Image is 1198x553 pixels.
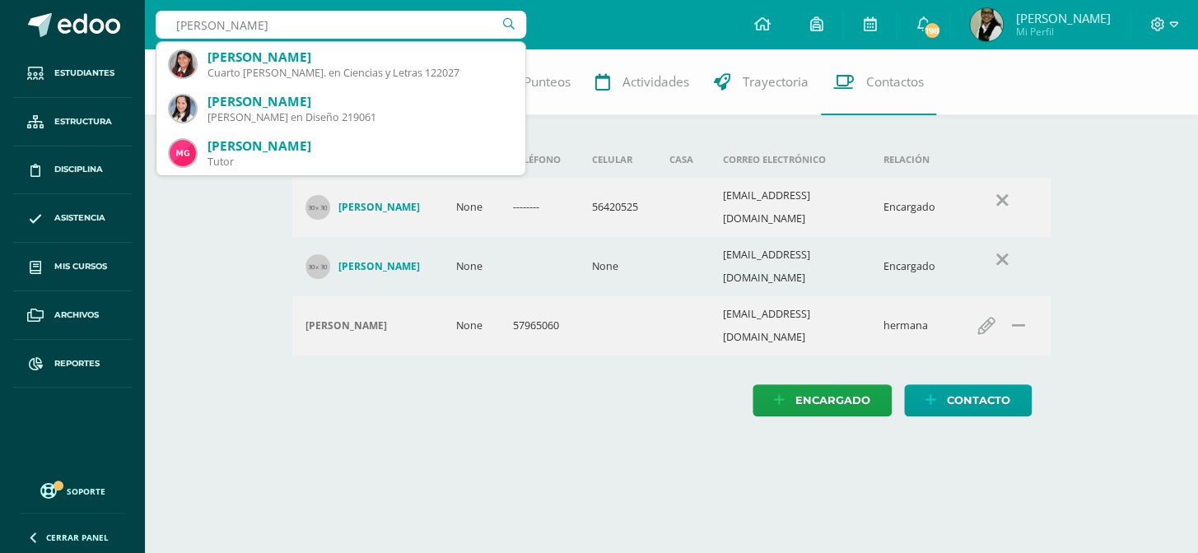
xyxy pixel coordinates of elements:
a: Estudiantes [13,49,132,98]
span: Mi Perfil [1015,25,1110,39]
td: -------- [499,178,578,237]
a: Mis cursos [13,243,132,291]
span: Encargado [795,385,870,416]
span: Trayectoria [743,73,809,91]
td: 57965060 [499,296,578,355]
a: [PERSON_NAME] [305,254,430,279]
td: [EMAIL_ADDRESS][DOMAIN_NAME] [710,237,870,296]
div: Kasey Chacon Torres [305,319,430,332]
span: [PERSON_NAME] [1015,10,1110,26]
div: Cuarto [PERSON_NAME]. en Ciencias y Letras 122027 [207,66,512,80]
h4: [PERSON_NAME] [338,201,420,214]
td: None [443,178,499,237]
div: Tutor [207,155,512,169]
th: Teléfono [499,142,578,178]
span: Contactos [866,73,924,91]
a: [PERSON_NAME] [305,195,430,220]
div: [PERSON_NAME] en Diseño 219061 [207,110,512,124]
img: 30x30 [305,254,330,279]
span: Punteos [524,73,571,91]
a: Disciplina [13,146,132,195]
th: Correo electrónico [710,142,870,178]
div: [PERSON_NAME] [207,137,512,155]
a: Actividades [583,49,702,115]
a: Archivos [13,291,132,340]
span: Mis cursos [54,260,107,273]
span: Soporte [67,486,105,497]
span: Disciplina [54,163,103,176]
td: None [443,237,499,296]
td: 56420525 [579,178,656,237]
div: [PERSON_NAME] [207,93,512,110]
td: hermana [870,296,954,355]
th: Casa [656,142,710,178]
input: Busca un usuario... [156,11,526,39]
a: Trayectoria [702,49,821,115]
span: Actividades [622,73,689,91]
div: [PERSON_NAME] [207,49,512,66]
a: Encargado [753,384,892,416]
th: Relación [870,142,954,178]
a: Punteos [480,49,583,115]
img: 8f9defec35a8aad2244147999c8dc255.png [170,140,196,166]
td: Encargado [870,237,954,296]
a: Reportes [13,340,132,388]
span: Archivos [54,309,99,322]
span: 198 [923,21,941,39]
span: Estructura [54,115,112,128]
a: Estructura [13,98,132,146]
span: Contacto [947,385,1010,416]
span: Asistencia [54,211,105,225]
img: 2641568233371aec4da1e5ad82614674.png [970,8,1003,41]
td: None [579,237,656,296]
h4: [PERSON_NAME] [305,319,387,332]
a: Soporte [20,479,125,501]
h4: [PERSON_NAME] [338,260,420,273]
td: None [443,296,499,355]
a: Asistencia [13,194,132,243]
img: c37da771a38815c6937b1419fd94dfdc.png [170,95,196,122]
span: Reportes [54,357,100,370]
td: Encargado [870,178,954,237]
td: [EMAIL_ADDRESS][DOMAIN_NAME] [710,296,870,355]
td: [EMAIL_ADDRESS][DOMAIN_NAME] [710,178,870,237]
th: Celular [579,142,656,178]
a: Contactos [821,49,936,115]
a: Contacto [904,384,1032,416]
span: Estudiantes [54,67,114,80]
img: 30x30 [305,195,330,220]
span: Cerrar panel [46,532,109,543]
img: 7c6d4c7b1a5a7d730893c5ce64aeee40.png [170,51,196,77]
